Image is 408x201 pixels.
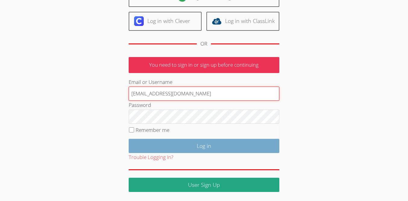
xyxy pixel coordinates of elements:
[129,101,151,108] label: Password
[129,78,172,85] label: Email or Username
[129,57,279,73] p: You need to sign in or sign up before continuing
[129,178,279,192] a: User Sign Up
[212,16,221,26] img: classlink-logo-d6bb404cc1216ec64c9a2012d9dc4662098be43eaf13dc465df04b49fa7ab582.svg
[129,153,173,162] button: Trouble Logging In?
[136,126,169,133] label: Remember me
[200,40,207,48] div: OR
[129,139,279,153] input: Log in
[206,12,279,31] a: Log in with ClassLink
[129,12,202,31] a: Log in with Clever
[134,16,144,26] img: clever-logo-6eab21bc6e7a338710f1a6ff85c0baf02591cd810cc4098c63d3a4b26e2feb20.svg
